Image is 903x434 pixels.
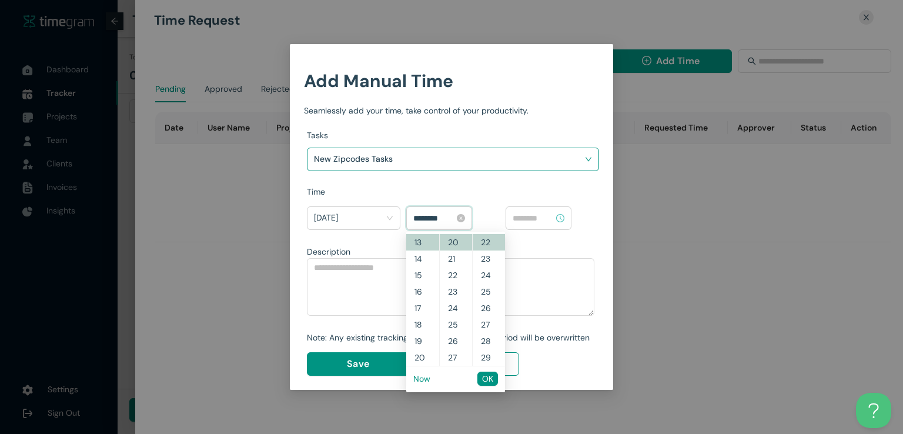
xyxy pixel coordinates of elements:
[473,234,505,251] div: 22
[473,349,505,366] div: 29
[406,316,439,333] div: 18
[440,267,472,283] div: 22
[304,67,599,95] h1: Add Manual Time
[440,251,472,267] div: 21
[440,333,472,349] div: 26
[406,251,439,267] div: 14
[304,104,599,117] div: Seamlessly add your time, take control of your productivity.
[440,316,472,333] div: 25
[406,333,439,349] div: 19
[406,300,439,316] div: 17
[307,331,594,344] div: Note: Any existing tracking data for the selected period will be overwritten
[307,352,409,376] button: Save
[406,349,439,366] div: 20
[457,214,465,222] span: close-circle
[314,209,393,228] span: Today
[477,372,498,386] button: OK
[307,245,594,258] div: Description
[413,373,430,384] a: Now
[347,356,369,371] span: Save
[473,316,505,333] div: 27
[406,234,439,251] div: 13
[440,349,472,366] div: 27
[482,372,493,385] span: OK
[473,251,505,267] div: 23
[440,283,472,300] div: 23
[473,267,505,283] div: 24
[473,300,505,316] div: 26
[440,234,472,251] div: 20
[307,129,599,142] div: Tasks
[314,150,452,168] h1: New Zipcodes Tasks
[406,267,439,283] div: 15
[440,300,472,316] div: 24
[307,185,599,198] div: Time
[473,283,505,300] div: 25
[473,333,505,349] div: 28
[856,393,891,428] iframe: Toggle Customer Support
[406,283,439,300] div: 16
